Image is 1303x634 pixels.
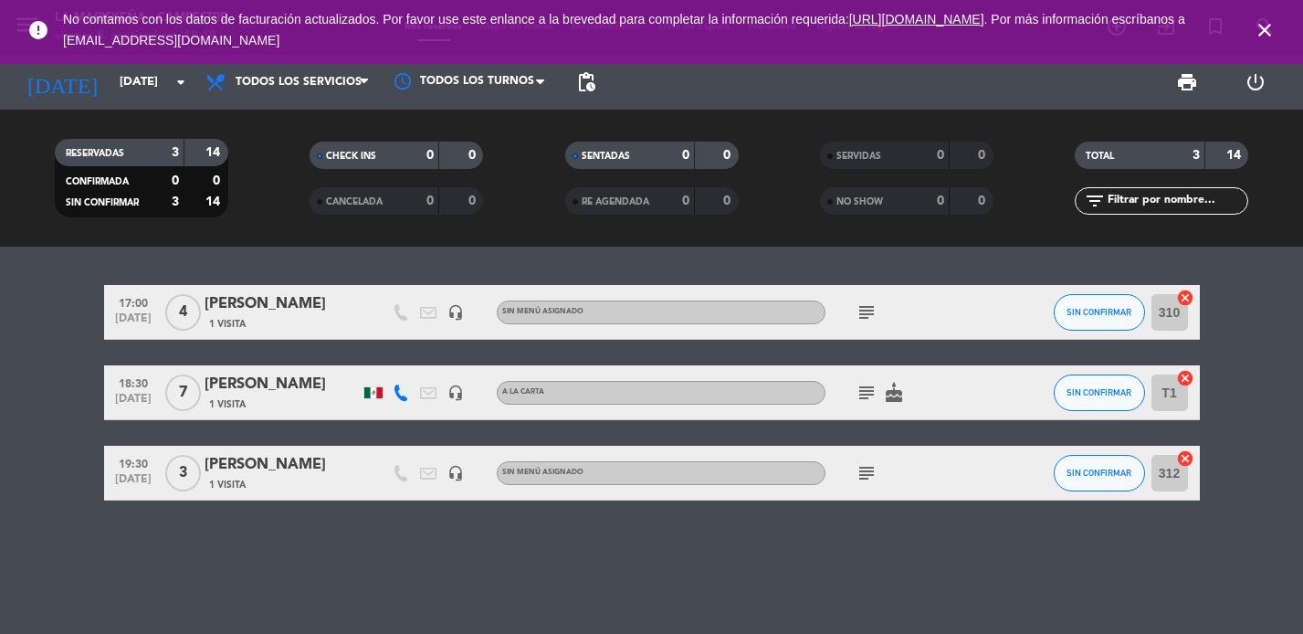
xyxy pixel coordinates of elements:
strong: 0 [937,149,944,162]
span: SERVIDAS [836,152,881,161]
i: headset_mic [447,385,464,401]
span: 17:00 [110,291,156,312]
div: [PERSON_NAME] [205,453,360,477]
button: SIN CONFIRMAR [1054,375,1145,411]
div: [PERSON_NAME] [205,373,360,396]
strong: 14 [205,195,224,208]
span: CHECK INS [326,152,376,161]
span: pending_actions [575,71,597,93]
span: 19:30 [110,452,156,473]
span: [DATE] [110,393,156,414]
i: filter_list [1084,190,1106,212]
strong: 0 [426,195,434,207]
span: RE AGENDADA [582,197,649,206]
i: power_settings_new [1245,71,1266,93]
i: error [27,19,49,41]
span: 3 [165,455,201,491]
span: 4 [165,294,201,331]
i: arrow_drop_down [170,71,192,93]
span: 1 Visita [209,478,246,492]
span: [DATE] [110,312,156,333]
span: SIN CONFIRMAR [1067,307,1131,317]
span: NO SHOW [836,197,883,206]
span: No contamos con los datos de facturación actualizados. Por favor use este enlance a la brevedad p... [63,12,1185,48]
strong: 3 [172,195,179,208]
i: cancel [1176,449,1194,468]
strong: 0 [468,149,479,162]
i: subject [856,301,877,323]
i: subject [856,462,877,484]
span: Todos los servicios [236,76,362,89]
i: cake [883,382,905,404]
a: [URL][DOMAIN_NAME] [849,12,984,26]
span: A LA CARTA [502,388,544,396]
strong: 0 [213,174,224,187]
span: [DATE] [110,473,156,494]
strong: 0 [723,195,734,207]
span: 1 Visita [209,317,246,332]
strong: 0 [682,149,689,162]
a: . Por más información escríbanos a [EMAIL_ADDRESS][DOMAIN_NAME] [63,12,1185,48]
span: TOTAL [1086,152,1114,161]
strong: 0 [978,195,989,207]
span: Sin menú asignado [502,308,583,315]
strong: 0 [723,149,734,162]
strong: 14 [205,146,224,159]
button: SIN CONFIRMAR [1054,455,1145,491]
span: CANCELADA [326,197,383,206]
strong: 3 [1193,149,1200,162]
strong: 3 [172,146,179,159]
span: 1 Visita [209,397,246,412]
strong: 14 [1226,149,1245,162]
span: SIN CONFIRMAR [1067,387,1131,397]
i: subject [856,382,877,404]
i: headset_mic [447,304,464,321]
i: headset_mic [447,465,464,481]
span: SENTADAS [582,152,630,161]
input: Filtrar por nombre... [1106,191,1247,211]
i: close [1254,19,1276,41]
div: [PERSON_NAME] [205,292,360,316]
div: LOG OUT [1221,55,1289,110]
span: SIN CONFIRMAR [1067,468,1131,478]
span: SIN CONFIRMAR [66,198,139,207]
i: cancel [1176,369,1194,387]
i: [DATE] [14,62,110,102]
i: cancel [1176,289,1194,307]
span: Sin menú asignado [502,469,583,476]
strong: 0 [172,174,179,187]
strong: 0 [468,195,479,207]
strong: 0 [937,195,944,207]
span: 7 [165,375,201,411]
span: 18:30 [110,372,156,393]
strong: 0 [682,195,689,207]
span: print [1176,71,1198,93]
strong: 0 [426,149,434,162]
button: SIN CONFIRMAR [1054,294,1145,331]
span: RESERVADAS [66,149,124,158]
span: CONFIRMADA [66,177,129,186]
strong: 0 [978,149,989,162]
